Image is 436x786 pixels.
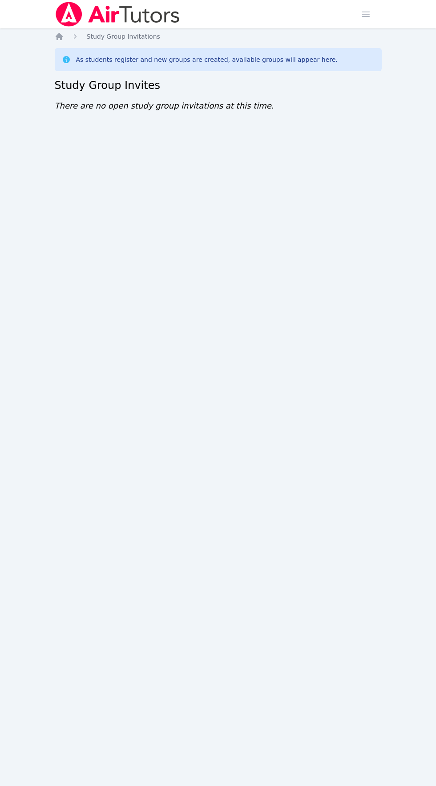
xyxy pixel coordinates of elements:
[76,55,338,64] div: As students register and new groups are created, available groups will appear here.
[55,78,382,93] h2: Study Group Invites
[55,32,382,41] nav: Breadcrumb
[55,101,274,110] span: There are no open study group invitations at this time.
[87,33,160,40] span: Study Group Invitations
[87,32,160,41] a: Study Group Invitations
[55,2,181,27] img: Air Tutors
